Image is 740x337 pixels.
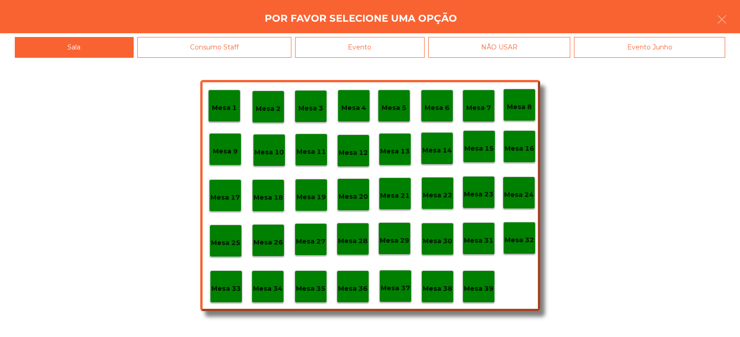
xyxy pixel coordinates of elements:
div: Consumo Staff [137,37,292,58]
p: Mesa 3 [298,103,323,114]
p: Mesa 11 [296,147,326,157]
p: Mesa 24 [504,190,534,200]
p: Mesa 31 [464,235,493,246]
p: Mesa 6 [425,103,450,113]
div: Sala [15,37,134,58]
p: Mesa 37 [381,283,410,294]
p: Mesa 29 [380,235,409,246]
p: Mesa 14 [422,145,452,156]
p: Mesa 20 [339,191,368,202]
div: Evento Junho [574,37,725,58]
p: Mesa 38 [423,283,452,294]
p: Mesa 10 [254,147,284,158]
p: Mesa 23 [464,189,493,200]
p: Mesa 1 [212,103,237,113]
p: Mesa 32 [505,235,534,245]
p: Mesa 35 [296,283,326,294]
h4: Por favor selecione uma opção [265,12,457,25]
p: Mesa 8 [507,102,532,112]
p: Mesa 5 [382,103,407,113]
p: Mesa 22 [423,190,452,201]
div: NÃO USAR [428,37,571,58]
p: Mesa 21 [380,190,410,201]
p: Mesa 13 [380,146,410,157]
p: Mesa 39 [464,283,493,294]
p: Mesa 17 [210,192,240,203]
p: Mesa 7 [466,103,491,113]
p: Mesa 4 [341,103,366,113]
p: Mesa 25 [211,238,240,248]
p: Mesa 26 [253,237,283,248]
p: Mesa 15 [464,143,494,154]
p: Mesa 30 [423,236,452,246]
p: Mesa 28 [338,236,368,246]
p: Mesa 16 [505,143,534,154]
p: Mesa 33 [211,283,241,294]
p: Mesa 27 [296,236,326,247]
p: Mesa 36 [338,283,368,294]
p: Mesa 34 [253,283,283,294]
p: Mesa 18 [253,192,283,203]
p: Mesa 12 [339,147,368,158]
p: Mesa 9 [213,146,238,157]
p: Mesa 2 [256,104,281,114]
p: Mesa 19 [296,192,326,202]
div: Evento [295,37,425,58]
